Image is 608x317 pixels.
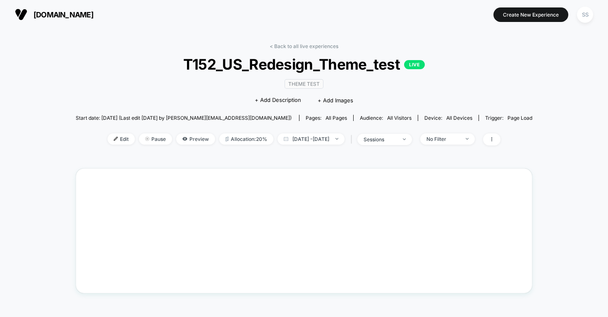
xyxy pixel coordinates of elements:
div: Trigger: [485,115,532,121]
p: LIVE [404,60,425,69]
span: [DATE] - [DATE] [278,133,345,145]
div: Pages: [306,115,347,121]
span: + Add Images [318,97,353,104]
span: | [349,133,357,145]
span: Page Load [507,115,532,121]
span: Theme Test [285,79,323,89]
img: end [335,138,338,140]
a: < Back to all live experiences [270,43,338,49]
div: sessions [364,136,397,143]
img: end [403,138,406,140]
span: Pause [139,133,172,145]
img: rebalance [225,137,229,141]
img: calendar [284,137,288,141]
button: [DOMAIN_NAME] [12,8,96,21]
img: end [466,138,469,140]
span: Start date: [DATE] (Last edit [DATE] by [PERSON_NAME][EMAIL_ADDRESS][DOMAIN_NAME]) [76,115,292,121]
span: Device: [418,115,479,121]
span: T152_US_Redesign_Theme_test [98,56,509,73]
div: No Filter [426,136,460,142]
span: all pages [326,115,347,121]
span: Preview [176,133,215,145]
button: SS [574,6,596,23]
div: SS [577,7,593,23]
img: edit [114,137,118,141]
span: [DOMAIN_NAME] [34,10,93,19]
div: Audience: [360,115,412,121]
span: Allocation: 20% [219,133,273,145]
span: Edit [108,133,135,145]
img: Visually logo [15,8,27,21]
span: all devices [446,115,472,121]
button: Create New Experience [493,7,568,22]
img: end [145,137,149,141]
span: All Visitors [387,115,412,121]
span: + Add Description [255,96,301,104]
